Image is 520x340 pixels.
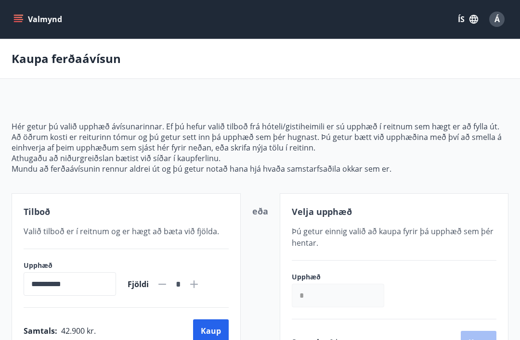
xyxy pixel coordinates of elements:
[24,326,57,336] span: Samtals :
[128,279,149,290] span: Fjöldi
[24,206,50,217] span: Tilboð
[24,261,116,270] label: Upphæð
[292,206,352,217] span: Velja upphæð
[292,226,494,248] span: Þú getur einnig valið að kaupa fyrir þá upphæð sem þér hentar.
[24,226,219,237] span: Valið tilboð er í reitnum og er hægt að bæta við fjölda.
[494,14,500,25] span: Á
[61,326,96,336] span: 42.900 kr.
[12,11,66,28] button: menu
[485,8,508,31] button: Á
[292,272,394,282] label: Upphæð
[252,205,268,217] span: eða
[12,164,508,174] p: Mundu að ferðaávísunin rennur aldrei út og þú getur notað hana hjá hvaða samstarfsaðila okkar sem...
[453,11,483,28] button: ÍS
[12,121,508,153] p: Hér getur þú valið upphæð ávísunarinnar. Ef þú hefur valið tilboð frá hóteli/gistiheimili er sú u...
[12,153,508,164] p: Athugaðu að niðurgreiðslan bætist við síðar í kaupferlinu.
[12,50,121,67] p: Kaupa ferðaávísun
